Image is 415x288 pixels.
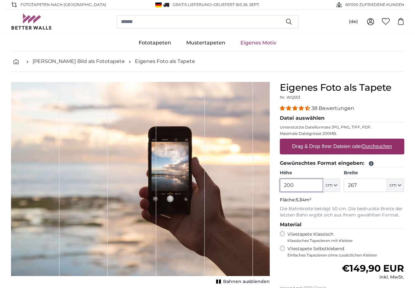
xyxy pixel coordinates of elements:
[311,105,354,111] span: 38 Bewertungen
[342,262,404,274] span: €149,90 EUR
[344,16,363,27] button: (de)
[280,159,404,167] legend: Gewünschtes Format eingeben:
[362,144,392,149] u: Durchsuchen
[214,277,270,286] button: Bahnen ausblenden
[323,179,340,192] button: cm
[213,2,260,7] span: Geliefert bis 26. Sept.
[20,2,106,8] span: Fototapeten nach [GEOGRAPHIC_DATA]
[287,231,399,243] label: Vliestapete Klassisch
[11,14,52,30] img: Betterwalls
[296,197,311,203] span: 5.34m²
[287,238,399,243] span: Klassisches Tapezieren mit Kleister
[287,246,404,258] label: Vliestapete Selbstklebend
[179,35,233,51] a: Mustertapeten
[280,114,404,122] legend: Datei auswählen
[280,170,340,176] label: Höhe
[155,3,162,7] img: Deutschland
[280,82,404,93] h1: Eigenes Foto als Tapete
[345,2,404,8] span: 60'000 ZUFRIEDENE KUNDEN
[387,179,404,192] button: cm
[280,95,300,100] span: Nr. WQ553
[223,279,270,285] span: Bahnen ausblenden
[135,58,195,65] a: Eigenes Foto als Tapete
[11,51,404,72] nav: breadcrumbs
[131,35,179,51] a: Fototapeten
[342,274,404,280] div: inkl. MwSt.
[280,105,311,111] span: 4.34 stars
[32,58,125,65] a: [PERSON_NAME] Bild als Fototapete
[280,197,404,203] p: Fläche:
[290,140,395,153] label: Drag & Drop Ihrer Dateien oder
[280,131,404,136] p: Maximale Dateigrösse 200MB.
[344,170,404,176] label: Breite
[389,182,397,188] span: cm
[280,221,404,229] legend: Material
[287,253,404,258] span: Einfaches Tapezieren ohne zusätzlichen Kleister
[173,2,212,7] span: GRATIS Lieferung!
[326,182,333,188] span: cm
[280,125,404,130] p: Unterstützte Dateiformate JPG, PNG, TIFF, PDF.
[280,206,404,218] p: Die Bahnbreite beträgt 50 cm. Die bedruckte Breite der letzten Bahn ergibt sich aus Ihrem gewählt...
[233,35,284,51] a: Eigenes Motiv
[11,82,270,286] div: 1 of 1
[212,2,260,7] span: -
